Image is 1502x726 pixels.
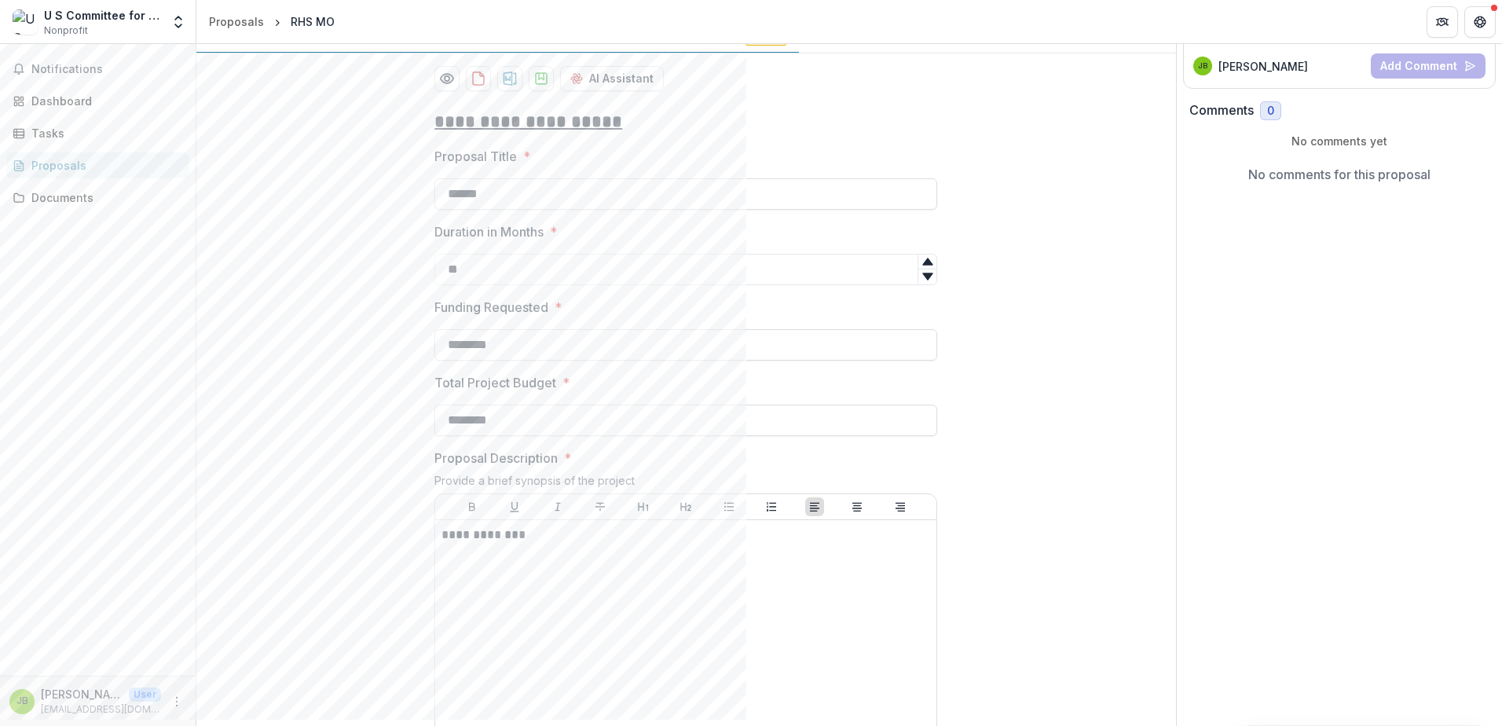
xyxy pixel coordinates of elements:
button: Italicize [548,497,567,516]
p: User [129,687,161,702]
button: Bold [463,497,482,516]
div: Jane Buchholz [16,696,28,706]
a: Dashboard [6,88,189,114]
span: Nonprofit [44,24,88,38]
div: Documents [31,189,177,206]
span: Notifications [31,63,183,76]
div: Proposals [209,13,264,30]
a: Proposals [6,152,189,178]
p: Total Project Budget [434,373,556,392]
button: download-proposal [497,66,522,91]
button: Align Left [805,497,824,516]
button: Notifications [6,57,189,82]
button: download-proposal [529,66,554,91]
a: Tasks [6,120,189,146]
nav: breadcrumb [203,10,341,33]
button: Heading 2 [676,497,695,516]
button: More [167,692,186,711]
div: Proposals [31,157,177,174]
button: Strike [591,497,610,516]
button: Align Center [848,497,866,516]
h2: Comments [1189,103,1254,118]
p: No comments yet [1189,133,1490,149]
button: Partners [1427,6,1458,38]
p: Funding Requested [434,298,548,317]
p: [EMAIL_ADDRESS][DOMAIN_NAME] [41,702,161,717]
div: Tasks [31,125,177,141]
button: download-proposal [466,66,491,91]
a: Documents [6,185,189,211]
p: [PERSON_NAME] [1218,58,1308,75]
a: Proposals [203,10,270,33]
button: Open entity switcher [167,6,189,38]
div: Provide a brief synopsis of the project [434,474,937,493]
p: Duration in Months [434,222,544,241]
button: Add Comment [1371,53,1486,79]
button: Preview 297a6b7c-dc77-4643-b59f-7230b5b0b955-0.pdf [434,66,460,91]
button: Ordered List [762,497,781,516]
span: 0 [1267,104,1274,118]
button: Heading 1 [634,497,653,516]
img: U S Committee for Refugees and Immigrants Inc [13,9,38,35]
p: [PERSON_NAME] [41,686,123,702]
button: Get Help [1464,6,1496,38]
button: Underline [505,497,524,516]
p: No comments for this proposal [1248,165,1431,184]
div: RHS MO [291,13,335,30]
p: Proposal Title [434,147,517,166]
button: Align Right [891,497,910,516]
div: U S Committee for Refugees and Immigrants Inc [44,7,161,24]
button: Bullet List [720,497,738,516]
div: Dashboard [31,93,177,109]
button: AI Assistant [560,66,664,91]
div: Jane Buchholz [1198,62,1207,70]
p: Proposal Description [434,449,558,467]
